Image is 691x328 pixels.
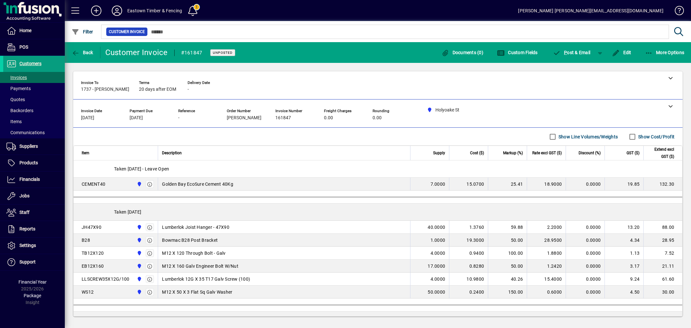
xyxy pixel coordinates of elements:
span: ost & Email [553,50,591,55]
td: 30.00 [643,286,682,299]
span: Holyoake St [135,275,143,283]
span: Financials [19,177,40,182]
button: Post & Email [550,47,594,58]
span: [DATE] [130,115,143,121]
span: 1737 - [PERSON_NAME] [81,87,129,92]
span: Item [82,149,89,157]
div: TB12X120 [82,250,104,256]
span: Holyoake St [135,224,143,231]
span: Back [72,50,93,55]
td: 0.0000 [566,178,605,191]
span: M12 X 160 Galv Engineer Bolt W/Nut [162,263,238,269]
td: 21.11 [643,260,682,273]
span: [DATE] [81,115,94,121]
span: Description [162,149,182,157]
div: 1.2420 [531,263,562,269]
span: Payments [6,86,31,91]
span: 1.0000 [431,237,445,243]
td: 0.0000 [566,273,605,286]
div: Taken [DATE] - Leave Open [74,160,682,177]
a: Communications [3,127,65,138]
span: M12 X 120 Through Bolt - Galv [162,250,225,256]
span: Products [19,160,38,165]
td: 15.0700 [449,178,488,191]
div: 2.2000 [531,224,562,230]
button: Back [70,47,95,58]
div: B28 [82,237,90,243]
a: Reports [3,221,65,237]
td: 0.2400 [449,286,488,299]
td: 59.88 [488,221,527,234]
label: Show Line Volumes/Weights [557,134,618,140]
td: 1.13 [605,247,643,260]
span: Home [19,28,31,33]
button: Documents (0) [440,47,485,58]
span: Markup (%) [503,149,523,157]
span: Documents (0) [441,50,483,55]
td: 0.0000 [566,221,605,234]
span: Financial Year [18,279,47,285]
a: POS [3,39,65,55]
span: Lumberlok 12G X 35 T17 Galv Screw (100) [162,276,250,282]
span: Holyoake St [135,288,143,296]
span: Communications [6,130,45,135]
td: 4.34 [605,234,643,247]
td: 19.3000 [449,234,488,247]
a: Financials [3,171,65,188]
a: Items [3,116,65,127]
button: Add [86,5,107,17]
span: Holyoake St [135,250,143,257]
span: M12 X 50 X 3 Flat Sq Galv Washer [162,289,232,295]
td: 13.20 [605,221,643,234]
a: Support [3,254,65,270]
span: Holyoake St [135,237,143,244]
td: 61.60 [643,273,682,286]
span: Supply [433,149,445,157]
span: Edit [612,50,631,55]
label: Show Cost/Profit [637,134,674,140]
a: Settings [3,238,65,254]
span: Package [24,293,41,298]
button: Filter [70,26,95,38]
td: 0.8280 [449,260,488,273]
td: 9.24 [605,273,643,286]
td: 50.00 [488,234,527,247]
span: 161847 [275,115,291,121]
div: 1.8800 [531,250,562,256]
button: Edit [610,47,633,58]
div: EB12X160 [82,263,104,269]
span: [PERSON_NAME] [227,115,261,121]
span: - [188,87,189,92]
a: Suppliers [3,138,65,155]
span: P [564,50,567,55]
div: Customer Invoice [105,47,168,58]
td: 28.95 [643,234,682,247]
div: Taken [DATE] [74,204,682,220]
div: JH47X90 [82,224,101,230]
span: Unposted [213,51,233,55]
div: 15.4000 [531,276,562,282]
span: 17.0000 [428,263,445,269]
span: POS [19,44,28,50]
td: 3.17 [605,260,643,273]
td: 0.0000 [566,234,605,247]
span: Extend excl GST ($) [648,146,674,160]
span: Cost ($) [470,149,484,157]
div: 0.6000 [531,289,562,295]
td: 0.9400 [449,247,488,260]
div: LLSCREW35X12G/100 [82,276,129,282]
td: 10.9800 [449,273,488,286]
span: Discount (%) [579,149,601,157]
a: Home [3,23,65,39]
td: 100.00 [488,247,527,260]
span: Items [6,119,22,124]
span: Invoices [6,75,27,80]
td: 0.0000 [566,286,605,299]
a: Staff [3,205,65,221]
span: Jobs [19,193,29,198]
span: Reports [19,226,35,231]
span: Quotes [6,97,25,102]
span: 50.0000 [428,289,445,295]
a: Jobs [3,188,65,204]
span: Holyoake St [135,181,143,188]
